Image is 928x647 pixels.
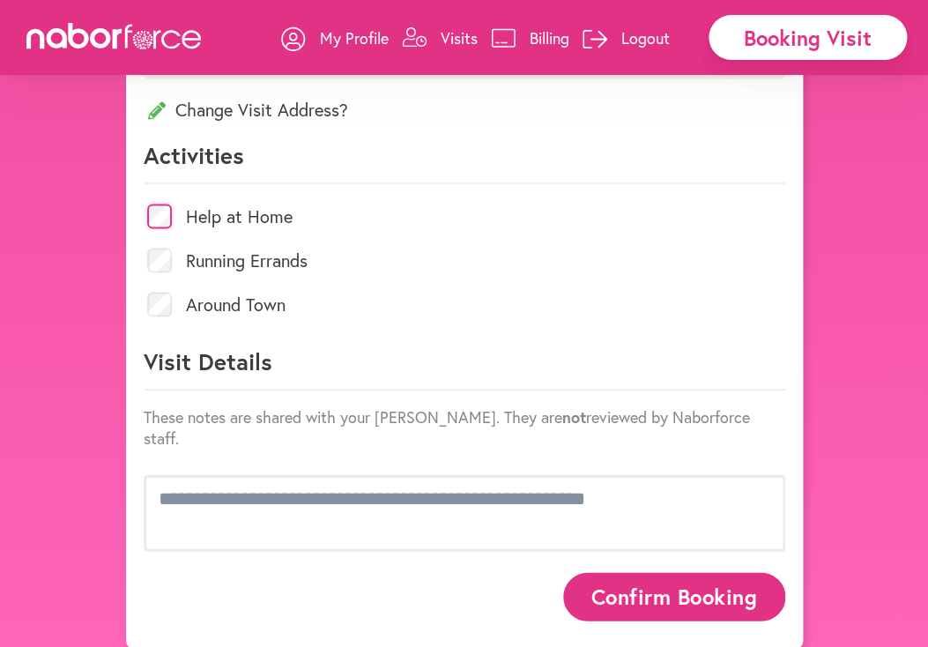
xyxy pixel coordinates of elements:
[709,15,907,60] div: Booking Visit
[281,11,389,64] a: My Profile
[320,27,389,48] p: My Profile
[144,139,785,183] p: Activities
[144,346,785,390] p: Visit Details
[530,27,569,48] p: Billing
[491,11,569,64] a: Billing
[402,11,478,64] a: Visits
[144,405,785,448] p: These notes are shared with your [PERSON_NAME]. They are reviewed by Naborforce staff.
[583,11,670,64] a: Logout
[562,405,586,427] strong: not
[186,295,286,313] label: Around Town
[441,27,478,48] p: Visits
[621,27,670,48] p: Logout
[563,572,785,621] button: Confirm Booking
[144,98,785,122] p: Change Visit Address?
[186,207,293,225] label: Help at Home
[186,251,308,269] label: Running Errands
